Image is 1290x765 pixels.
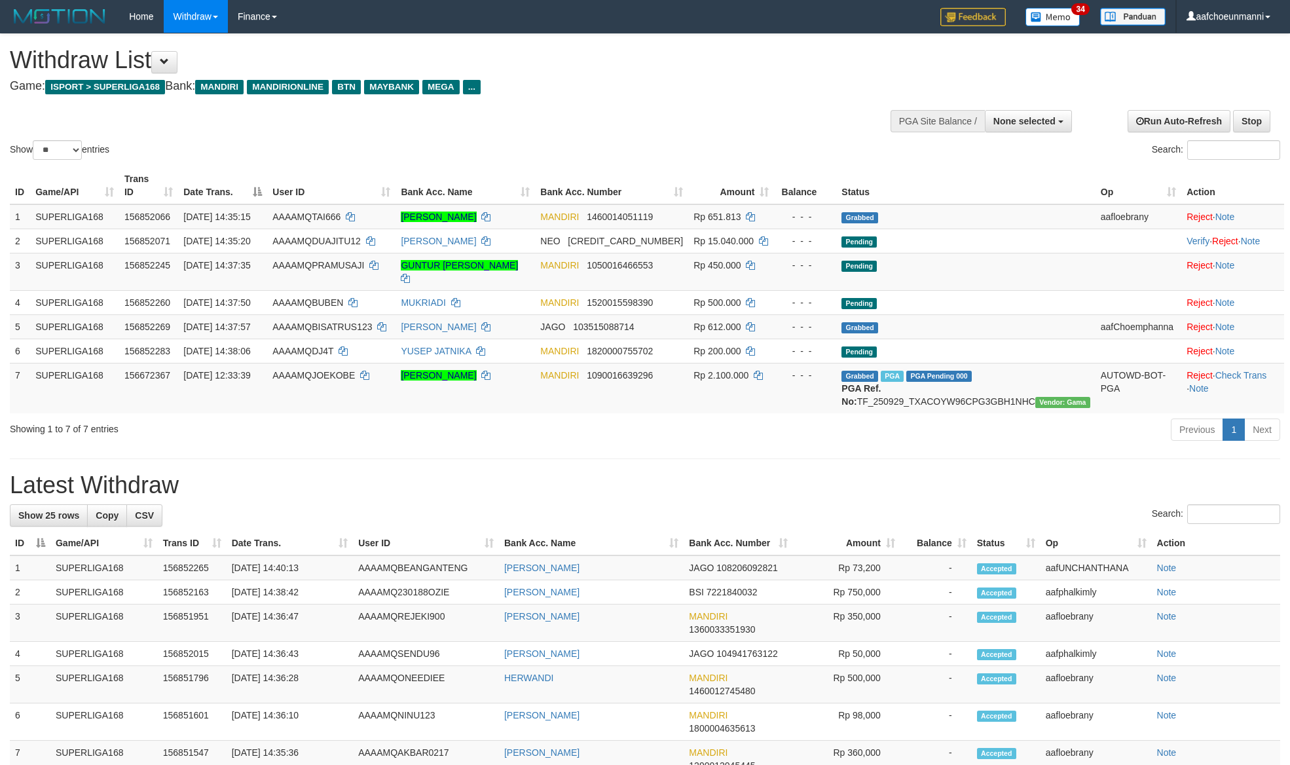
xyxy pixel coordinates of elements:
span: Copy 5859457140486971 to clipboard [568,236,683,246]
td: - [900,666,972,703]
th: Amount: activate to sort column ascending [793,531,900,555]
th: Trans ID: activate to sort column ascending [158,531,227,555]
span: Pending [841,346,877,358]
span: ISPORT > SUPERLIGA168 [45,80,165,94]
th: Date Trans.: activate to sort column descending [178,167,267,204]
span: MANDIRI [540,260,579,271]
span: Copy 104941763122 to clipboard [716,648,777,659]
td: [DATE] 14:36:28 [227,666,353,703]
span: 156852260 [124,297,170,308]
span: CSV [135,510,154,521]
td: SUPERLIGA168 [30,229,119,253]
td: - [900,555,972,580]
th: Date Trans.: activate to sort column ascending [227,531,353,555]
h4: Game: Bank: [10,80,847,93]
span: PGA Pending [906,371,972,382]
td: 3 [10,605,50,642]
th: ID [10,167,30,204]
a: Reject [1187,260,1213,271]
button: None selected [985,110,1072,132]
td: SUPERLIGA168 [50,642,158,666]
td: 156852265 [158,555,227,580]
span: Rp 500.000 [693,297,741,308]
span: Grabbed [841,371,878,382]
h1: Withdraw List [10,47,847,73]
span: MANDIRI [689,710,728,720]
td: · [1181,204,1284,229]
label: Search: [1152,140,1280,160]
span: Accepted [977,588,1016,599]
th: Game/API: activate to sort column ascending [50,531,158,555]
td: [DATE] 14:38:42 [227,580,353,605]
span: Grabbed [841,212,878,223]
td: · · [1181,363,1284,413]
img: Feedback.jpg [940,8,1006,26]
td: 156852015 [158,642,227,666]
a: Note [1157,563,1177,573]
span: BTN [332,80,361,94]
td: AAAAMQ230188OZIE [353,580,499,605]
span: 156852245 [124,260,170,271]
a: [PERSON_NAME] [504,710,580,720]
td: · · [1181,229,1284,253]
th: ID: activate to sort column descending [10,531,50,555]
th: Amount: activate to sort column ascending [688,167,774,204]
span: MANDIRI [540,297,579,308]
td: aafChoemphanna [1096,314,1181,339]
td: · [1181,314,1284,339]
td: - [900,580,972,605]
td: 4 [10,290,30,314]
td: SUPERLIGA168 [50,703,158,741]
input: Search: [1187,504,1280,524]
span: Copy 108206092821 to clipboard [716,563,777,573]
td: SUPERLIGA168 [30,339,119,363]
td: - [900,642,972,666]
td: [DATE] 14:36:43 [227,642,353,666]
span: Accepted [977,673,1016,684]
span: Copy 1050016466553 to clipboard [587,260,653,271]
div: - - - [779,296,831,309]
td: SUPERLIGA168 [30,290,119,314]
td: 156851951 [158,605,227,642]
a: CSV [126,504,162,527]
span: [DATE] 14:37:57 [183,322,250,332]
th: Trans ID: activate to sort column ascending [119,167,178,204]
td: aafloebrany [1041,666,1152,703]
div: Showing 1 to 7 of 7 entries [10,417,528,436]
td: 2 [10,580,50,605]
a: Show 25 rows [10,504,88,527]
td: AAAAMQREJEKI900 [353,605,499,642]
th: Balance: activate to sort column ascending [900,531,972,555]
td: · [1181,339,1284,363]
span: AAAAMQBUBEN [272,297,343,308]
span: Copy 7221840032 to clipboard [707,587,758,597]
img: panduan.png [1100,8,1166,26]
td: 6 [10,339,30,363]
td: Rp 98,000 [793,703,900,741]
a: Note [1157,747,1177,758]
td: AAAAMQSENDU96 [353,642,499,666]
th: Op: activate to sort column ascending [1096,167,1181,204]
span: Grabbed [841,322,878,333]
span: Accepted [977,711,1016,722]
th: Status [836,167,1095,204]
a: Note [1157,710,1177,720]
a: Verify [1187,236,1209,246]
span: Copy 1520015598390 to clipboard [587,297,653,308]
span: MANDIRI [195,80,244,94]
td: aafloebrany [1041,605,1152,642]
span: AAAAMQDJ4T [272,346,333,356]
div: - - - [779,320,831,333]
a: [PERSON_NAME] [504,587,580,597]
span: MANDIRI [540,212,579,222]
div: - - - [779,234,831,248]
span: 156852066 [124,212,170,222]
th: Op: activate to sort column ascending [1041,531,1152,555]
td: 3 [10,253,30,290]
a: Note [1215,212,1235,222]
td: Rp 50,000 [793,642,900,666]
span: AAAAMQDUAJITU12 [272,236,361,246]
span: Copy [96,510,119,521]
td: TF_250929_TXACOYW96CPG3GBH1NHC [836,363,1095,413]
a: [PERSON_NAME] [401,236,476,246]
